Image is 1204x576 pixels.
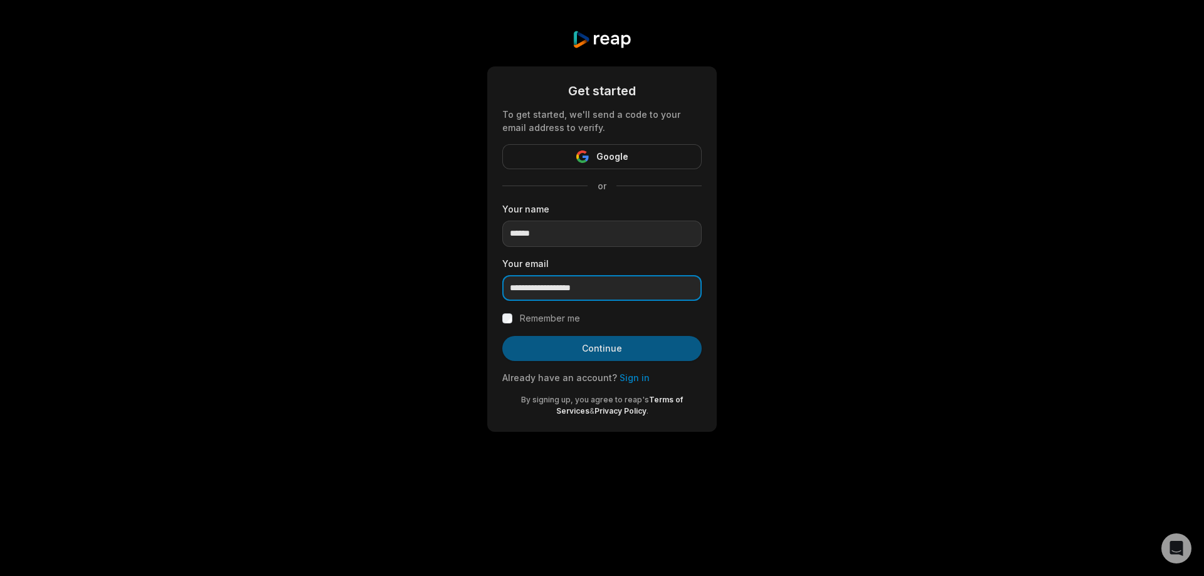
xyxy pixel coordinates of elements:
[502,81,702,100] div: Get started
[588,179,616,192] span: or
[620,372,650,383] a: Sign in
[502,144,702,169] button: Google
[520,311,580,326] label: Remember me
[502,257,702,270] label: Your email
[502,372,617,383] span: Already have an account?
[589,406,594,416] span: &
[594,406,647,416] a: Privacy Policy
[572,30,631,49] img: reap
[1161,533,1191,563] div: Open Intercom Messenger
[521,395,649,404] span: By signing up, you agree to reap's
[596,149,628,164] span: Google
[647,406,648,416] span: .
[502,336,702,361] button: Continue
[502,108,702,134] div: To get started, we'll send a code to your email address to verify.
[502,202,702,216] label: Your name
